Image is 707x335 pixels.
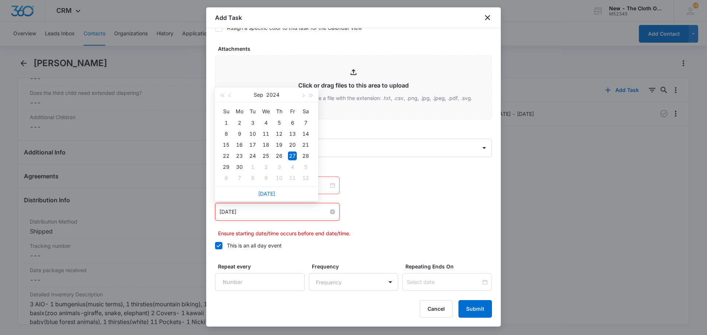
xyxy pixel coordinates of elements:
[272,106,286,117] th: Th
[259,128,272,139] td: 2024-09-11
[222,152,231,160] div: 22
[259,150,272,161] td: 2024-09-25
[272,117,286,128] td: 2024-09-05
[222,174,231,182] div: 6
[407,278,481,286] input: Select date
[248,118,257,127] div: 3
[261,152,270,160] div: 25
[299,161,312,172] td: 2024-10-05
[301,174,310,182] div: 12
[254,88,263,102] button: Sep
[218,128,495,136] label: Assigned to
[218,45,495,53] label: Attachments
[288,174,297,182] div: 11
[246,161,259,172] td: 2024-10-01
[235,140,244,149] div: 16
[227,242,282,249] div: This is an all day event
[248,129,257,138] div: 10
[235,174,244,182] div: 7
[286,128,299,139] td: 2024-09-13
[235,152,244,160] div: 23
[275,140,284,149] div: 19
[246,128,259,139] td: 2024-09-10
[219,208,328,216] input: Sep 27, 2024
[405,263,495,270] label: Repeating Ends On
[235,163,244,171] div: 30
[222,163,231,171] div: 29
[272,139,286,150] td: 2024-09-19
[458,300,492,318] button: Submit
[259,172,272,183] td: 2024-10-09
[259,106,272,117] th: We
[218,166,495,174] label: Time span
[233,106,246,117] th: Mo
[222,118,231,127] div: 1
[301,129,310,138] div: 14
[301,152,310,160] div: 28
[330,209,335,214] span: close-circle
[219,139,233,150] td: 2024-09-15
[261,140,270,149] div: 18
[286,117,299,128] td: 2024-09-06
[219,117,233,128] td: 2024-09-01
[218,263,307,270] label: Repeat every
[272,150,286,161] td: 2024-09-26
[286,139,299,150] td: 2024-09-20
[312,263,401,270] label: Frequency
[299,128,312,139] td: 2024-09-14
[246,150,259,161] td: 2024-09-24
[272,128,286,139] td: 2024-09-12
[299,106,312,117] th: Sa
[286,172,299,183] td: 2024-10-11
[299,172,312,183] td: 2024-10-12
[259,117,272,128] td: 2024-09-04
[246,106,259,117] th: Tu
[246,172,259,183] td: 2024-10-08
[301,118,310,127] div: 7
[235,118,244,127] div: 2
[248,140,257,149] div: 17
[272,172,286,183] td: 2024-10-10
[286,161,299,172] td: 2024-10-04
[288,152,297,160] div: 27
[266,88,279,102] button: 2024
[261,174,270,182] div: 9
[261,163,270,171] div: 2
[301,140,310,149] div: 21
[288,129,297,138] div: 13
[215,273,305,291] input: Number
[248,163,257,171] div: 1
[275,174,284,182] div: 10
[215,13,242,22] h1: Add Task
[258,190,275,197] a: [DATE]
[235,129,244,138] div: 9
[483,13,492,22] button: close
[222,129,231,138] div: 8
[259,139,272,150] td: 2024-09-18
[288,163,297,171] div: 4
[301,163,310,171] div: 5
[233,128,246,139] td: 2024-09-09
[261,118,270,127] div: 4
[261,129,270,138] div: 11
[246,139,259,150] td: 2024-09-17
[233,117,246,128] td: 2024-09-02
[219,128,233,139] td: 2024-09-08
[420,300,453,318] button: Cancel
[275,152,284,160] div: 26
[272,161,286,172] td: 2024-10-03
[219,161,233,172] td: 2024-09-29
[246,117,259,128] td: 2024-09-03
[233,161,246,172] td: 2024-09-30
[219,172,233,183] td: 2024-10-06
[286,106,299,117] th: Fr
[299,139,312,150] td: 2024-09-21
[288,118,297,127] div: 6
[248,152,257,160] div: 24
[233,172,246,183] td: 2024-10-07
[218,229,492,237] p: Ensure starting date/time occurs before end date/time.
[222,140,231,149] div: 15
[299,117,312,128] td: 2024-09-07
[259,161,272,172] td: 2024-10-02
[286,150,299,161] td: 2024-09-27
